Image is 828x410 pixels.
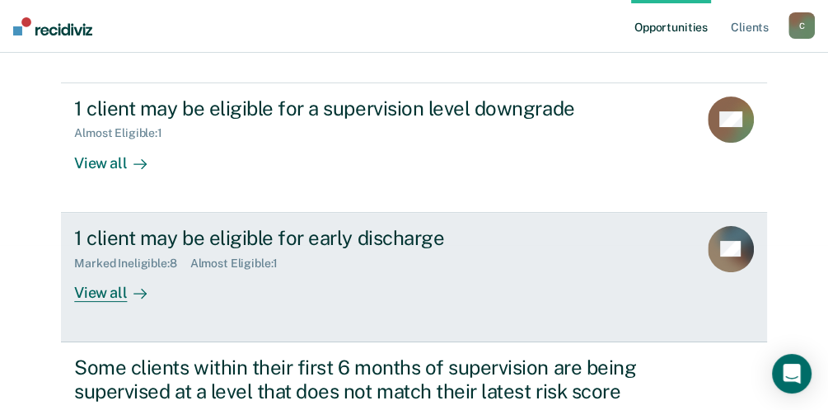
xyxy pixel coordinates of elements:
[61,82,767,213] a: 1 client may be eligible for a supervision level downgradeAlmost Eligible:1View all
[74,226,653,250] div: 1 client may be eligible for early discharge
[772,354,812,394] div: Open Intercom Messenger
[74,356,653,403] div: Some clients within their first 6 months of supervision are being supervised at a level that does...
[788,12,815,39] button: C
[74,257,189,271] div: Marked Ineligible : 8
[74,126,175,140] div: Almost Eligible : 1
[13,17,92,35] img: Recidiviz
[74,97,653,120] div: 1 client may be eligible for a supervision level downgrade
[74,140,166,172] div: View all
[74,270,166,302] div: View all
[61,213,767,342] a: 1 client may be eligible for early dischargeMarked Ineligible:8Almost Eligible:1View all
[190,257,292,271] div: Almost Eligible : 1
